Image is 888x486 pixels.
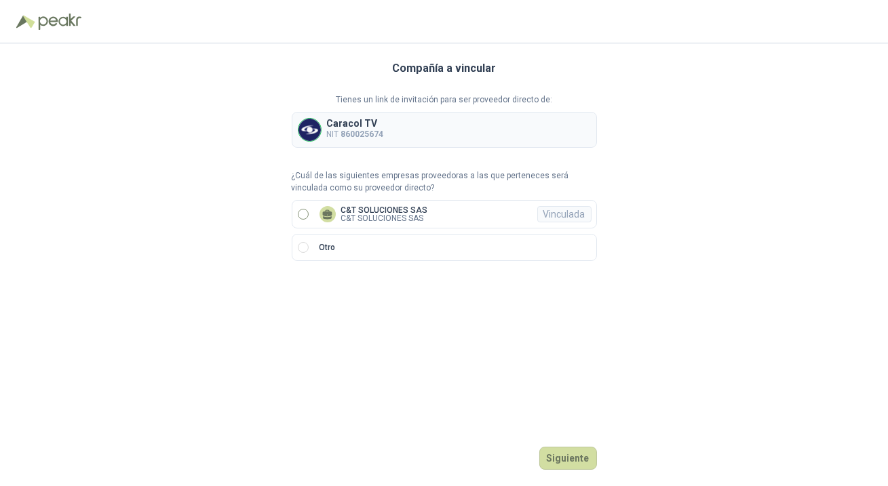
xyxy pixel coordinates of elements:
[539,447,597,470] button: Siguiente
[392,60,496,77] h3: Compañía a vincular
[292,94,597,106] p: Tienes un link de invitación para ser proveedor directo de:
[537,206,592,222] div: Vinculada
[298,119,321,141] img: Company Logo
[320,241,336,254] p: Otro
[341,214,428,222] p: C&T SOLUCIONES SAS
[38,14,81,30] img: Peakr
[327,128,384,141] p: NIT
[327,119,384,128] p: Caracol TV
[16,15,35,28] img: Logo
[341,206,428,214] p: C&T SOLUCIONES SAS
[341,129,384,139] b: 860025674
[292,169,597,195] p: ¿Cuál de las siguientes empresas proveedoras a las que perteneces será vinculada como su proveedo...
